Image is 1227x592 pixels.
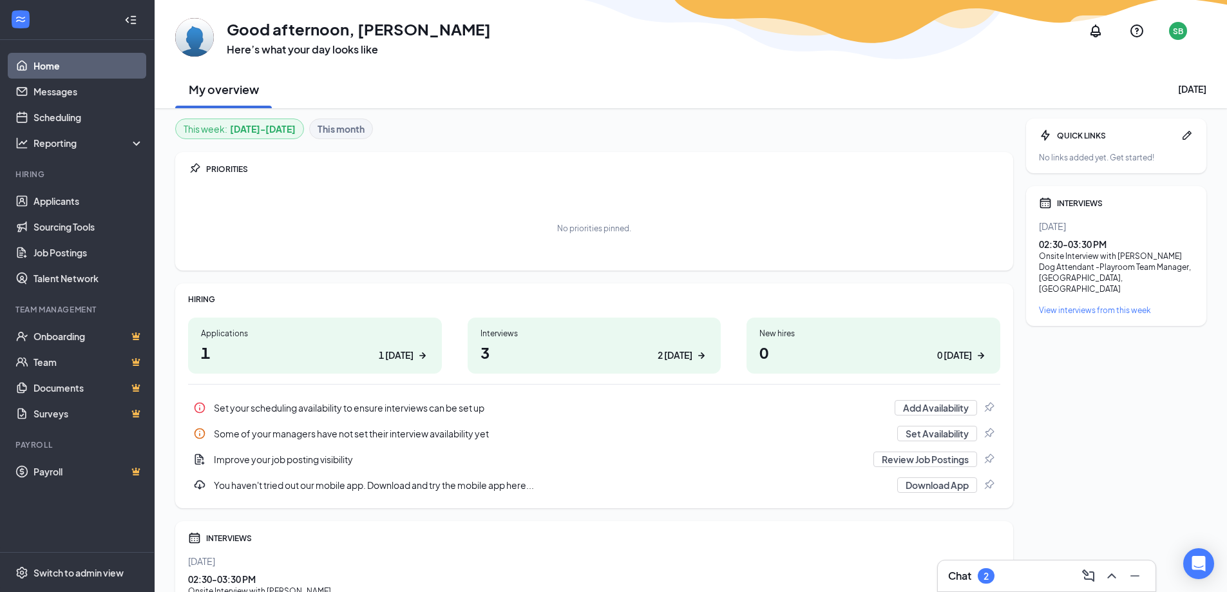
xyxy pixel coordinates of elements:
[214,427,889,440] div: Some of your managers have not set their interview availability yet
[1039,262,1194,294] div: Dog Attendant -Playroom Team Manager , [GEOGRAPHIC_DATA], [GEOGRAPHIC_DATA]
[1104,568,1119,584] svg: ChevronUp
[33,53,144,79] a: Home
[193,479,206,492] svg: Download
[318,122,365,136] b: This month
[1039,238,1194,251] div: 02:30 - 03:30 PM
[480,328,709,339] div: Interviews
[188,421,1000,446] a: InfoSome of your managers have not set their interview availability yetSet AvailabilityPin
[188,294,1000,305] div: HIRING
[759,341,987,363] h1: 0
[1173,26,1183,37] div: SB
[1125,566,1145,586] button: Minimize
[695,349,708,362] svg: ArrowRight
[188,573,1000,586] div: 02:30 - 03:30 PM
[1039,305,1194,316] a: View interviews from this week
[982,479,995,492] svg: Pin
[557,223,631,234] div: No priorities pinned.
[982,427,995,440] svg: Pin
[206,533,1000,544] div: INTERVIEWS
[227,43,491,57] h3: Here’s what your day looks like
[188,555,1000,568] div: [DATE]
[1057,130,1175,141] div: QUICK LINKS
[33,459,144,484] a: PayrollCrown
[873,452,977,467] button: Review Job Postings
[1181,129,1194,142] svg: Pen
[193,427,206,440] svg: Info
[948,569,971,583] h3: Chat
[416,349,429,362] svg: ArrowRight
[1039,220,1194,233] div: [DATE]
[189,81,259,97] h2: My overview
[15,566,28,579] svg: Settings
[1081,568,1096,584] svg: ComposeMessage
[1183,548,1214,579] div: Open Intercom Messenger
[1057,198,1194,209] div: INTERVIEWS
[33,323,144,349] a: OnboardingCrown
[188,472,1000,498] div: You haven't tried out our mobile app. Download and try the mobile app here...
[188,395,1000,421] a: InfoSet your scheduling availability to ensure interviews can be set upAdd AvailabilityPin
[188,531,201,544] svg: Calendar
[214,479,889,492] div: You haven't tried out our mobile app. Download and try the mobile app here...
[188,421,1000,446] div: Some of your managers have not set their interview availability yet
[468,318,721,374] a: Interviews32 [DATE]ArrowRight
[895,400,977,415] button: Add Availability
[188,162,201,175] svg: Pin
[33,188,144,214] a: Applicants
[897,426,977,441] button: Set Availability
[33,375,144,401] a: DocumentsCrown
[984,571,989,582] div: 2
[897,477,977,493] button: Download App
[124,14,137,26] svg: Collapse
[227,18,491,40] h1: Good afternoon, [PERSON_NAME]
[193,401,206,414] svg: Info
[1078,566,1099,586] button: ComposeMessage
[214,401,887,414] div: Set your scheduling availability to ensure interviews can be set up
[982,453,995,466] svg: Pin
[33,401,144,426] a: SurveysCrown
[201,341,429,363] h1: 1
[982,401,995,414] svg: Pin
[15,169,141,180] div: Hiring
[1127,568,1143,584] svg: Minimize
[188,395,1000,421] div: Set your scheduling availability to ensure interviews can be set up
[33,214,144,240] a: Sourcing Tools
[14,13,27,26] svg: WorkstreamLogo
[175,18,214,57] img: Samantha Barker
[206,164,1000,175] div: PRIORITIES
[379,349,414,362] div: 1 [DATE]
[1101,566,1122,586] button: ChevronUp
[937,349,972,362] div: 0 [DATE]
[480,341,709,363] h1: 3
[15,304,141,315] div: Team Management
[230,122,296,136] b: [DATE] - [DATE]
[1178,82,1206,95] div: [DATE]
[1039,129,1052,142] svg: Bolt
[1129,23,1145,39] svg: QuestionInfo
[759,328,987,339] div: New hires
[214,453,866,466] div: Improve your job posting visibility
[33,79,144,104] a: Messages
[188,446,1000,472] div: Improve your job posting visibility
[33,104,144,130] a: Scheduling
[33,349,144,375] a: TeamCrown
[184,122,296,136] div: This week :
[1039,251,1194,262] div: Onsite Interview with [PERSON_NAME]
[33,265,144,291] a: Talent Network
[747,318,1000,374] a: New hires00 [DATE]ArrowRight
[1088,23,1103,39] svg: Notifications
[15,137,28,149] svg: Analysis
[188,472,1000,498] a: DownloadYou haven't tried out our mobile app. Download and try the mobile app here...Download AppPin
[201,328,429,339] div: Applications
[188,446,1000,472] a: DocumentAddImprove your job posting visibilityReview Job PostingsPin
[33,240,144,265] a: Job Postings
[33,566,124,579] div: Switch to admin view
[1039,152,1194,163] div: No links added yet. Get started!
[33,137,144,149] div: Reporting
[1039,196,1052,209] svg: Calendar
[193,453,206,466] svg: DocumentAdd
[975,349,987,362] svg: ArrowRight
[15,439,141,450] div: Payroll
[188,318,442,374] a: Applications11 [DATE]ArrowRight
[658,349,692,362] div: 2 [DATE]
